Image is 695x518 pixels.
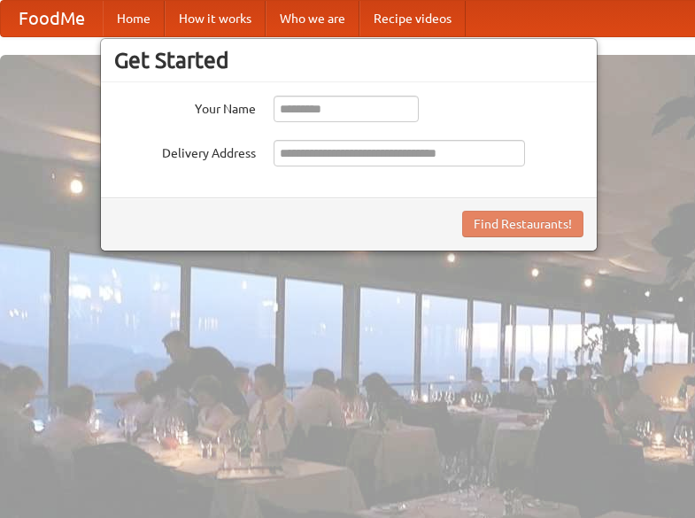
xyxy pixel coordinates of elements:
[114,96,256,118] label: Your Name
[103,1,165,36] a: Home
[114,140,256,162] label: Delivery Address
[165,1,266,36] a: How it works
[462,211,583,237] button: Find Restaurants!
[359,1,466,36] a: Recipe videos
[266,1,359,36] a: Who we are
[1,1,103,36] a: FoodMe
[114,47,583,73] h3: Get Started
